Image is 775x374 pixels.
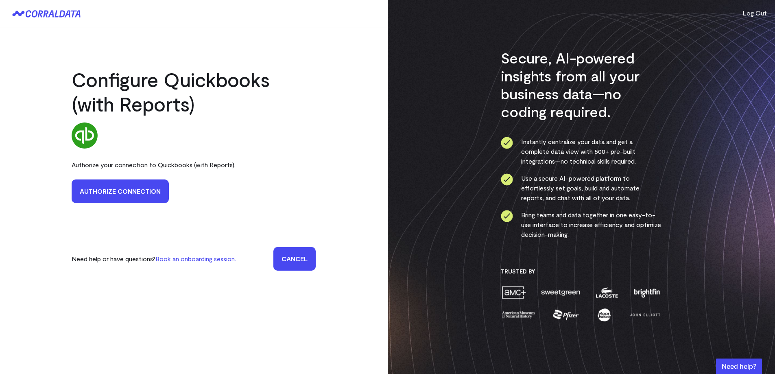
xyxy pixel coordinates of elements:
a: Authorize Connection [72,179,169,203]
li: Bring teams and data together in one easy-to-use interface to increase efficiency and optimize de... [501,210,661,239]
a: Cancel [273,247,316,271]
h2: Configure Quickbooks (with Reports) [72,67,316,116]
img: moon-juice-c312e729.png [596,308,612,322]
h3: Trusted By [501,268,661,275]
img: amc-0b11a8f1.png [501,285,527,300]
img: pfizer-e137f5fc.png [552,308,580,322]
img: ico-check-circle-4b19435c.svg [501,137,513,149]
img: quickbooks-67797952.svg [72,122,98,149]
div: Authorize your connection to Quickbooks (with Reports). [72,155,316,175]
li: Instantly centralize your data and get a complete data view with 500+ pre-built integrations—no t... [501,137,661,166]
img: ico-check-circle-4b19435c.svg [501,210,513,222]
a: Book an onboarding session. [155,255,236,262]
p: Need help or have questions? [72,254,236,264]
img: ico-check-circle-4b19435c.svg [501,173,513,186]
img: lacoste-7a6b0538.png [595,285,619,300]
button: Log Out [742,8,767,18]
h3: Secure, AI-powered insights from all your business data—no coding required. [501,49,661,120]
img: amnh-5afada46.png [501,308,536,322]
img: sweetgreen-1d1fb32c.png [540,285,581,300]
img: brightfin-a251e171.png [632,285,661,300]
li: Use a secure AI-powered platform to effortlessly set goals, build and automate reports, and chat ... [501,173,661,203]
img: john-elliott-25751c40.png [629,308,661,322]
